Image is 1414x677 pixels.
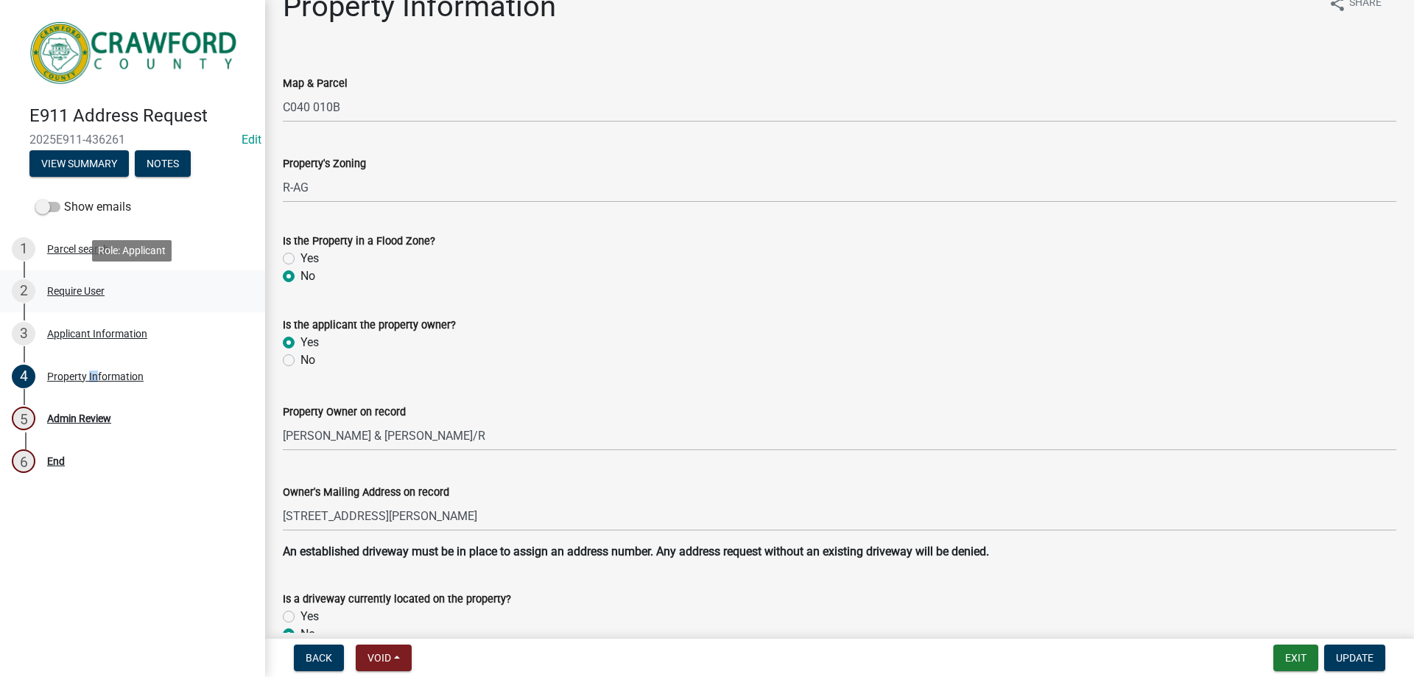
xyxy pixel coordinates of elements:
div: 3 [12,322,35,345]
label: Is a driveway currently located on the property? [283,594,511,605]
a: Edit [242,133,261,147]
button: Notes [135,150,191,177]
div: 2 [12,279,35,303]
button: Back [294,645,344,671]
div: 6 [12,449,35,473]
span: 2025E911-436261 [29,133,236,147]
span: Update [1336,652,1373,664]
span: Void [367,652,391,664]
label: Yes [300,250,319,267]
label: Owner's Mailing Address on record [283,488,449,498]
label: Yes [300,334,319,351]
span: Back [306,652,332,664]
div: 5 [12,407,35,430]
wm-modal-confirm: Summary [29,158,129,170]
div: Property Information [47,371,144,382]
wm-modal-confirm: Edit Application Number [242,133,261,147]
strong: An established driveway must be in place to assign an address number. Any address request without... [283,544,989,558]
label: Is the applicant the property owner? [283,320,456,331]
div: Parcel search [47,244,109,254]
label: Property Owner on record [283,407,406,418]
div: 1 [12,237,35,261]
wm-modal-confirm: Notes [135,158,191,170]
h4: E911 Address Request [29,105,253,127]
div: Admin Review [47,413,111,424]
label: No [300,351,315,369]
div: End [47,456,65,466]
button: Exit [1273,645,1318,671]
button: Void [356,645,412,671]
label: No [300,267,315,285]
label: Yes [300,608,319,625]
div: Applicant Information [47,329,147,339]
div: 4 [12,365,35,388]
label: Show emails [35,198,131,216]
button: Update [1324,645,1385,671]
img: Crawford County, Georgia [29,15,242,90]
label: No [300,625,315,643]
div: Role: Applicant [92,240,172,262]
label: Property's Zoning [283,159,366,169]
div: Require User [47,286,105,296]
label: Is the Property in a Flood Zone? [283,236,435,247]
button: View Summary [29,150,129,177]
label: Map & Parcel [283,79,348,89]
